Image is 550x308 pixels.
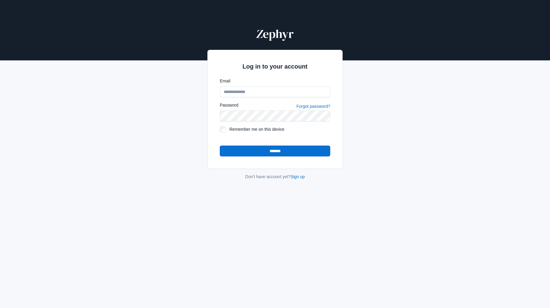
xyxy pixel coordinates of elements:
h2: Log in to your account [220,62,330,71]
a: Sign up [290,174,305,179]
label: Remember me on this device [229,126,330,132]
label: Email [220,78,330,84]
div: Don't have account yet? [207,174,343,180]
img: Zephyr Logo [255,27,295,41]
label: Password [220,102,238,108]
a: Forgot password? [296,104,330,109]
